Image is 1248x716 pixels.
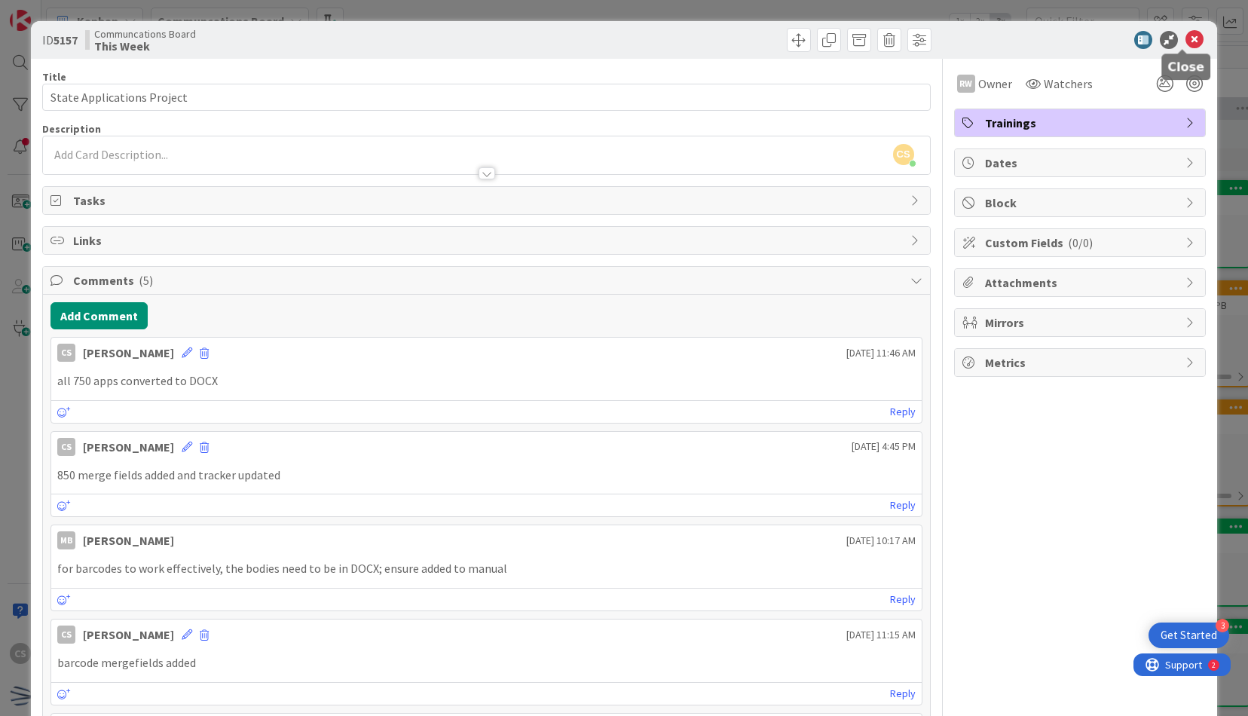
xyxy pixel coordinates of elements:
[957,75,975,93] div: RW
[94,40,196,52] b: This Week
[42,122,101,136] span: Description
[42,84,930,111] input: type card name here...
[57,531,75,549] div: MB
[985,234,1178,252] span: Custom Fields
[846,533,916,549] span: [DATE] 10:17 AM
[50,302,148,329] button: Add Comment
[83,344,174,362] div: [PERSON_NAME]
[83,626,174,644] div: [PERSON_NAME]
[1068,235,1093,250] span: ( 0/0 )
[57,626,75,644] div: CS
[57,372,915,390] p: all 750 apps converted to DOCX
[846,345,916,361] span: [DATE] 11:46 AM
[1167,60,1204,74] h5: Close
[846,627,916,643] span: [DATE] 11:15 AM
[890,590,916,609] a: Reply
[57,467,915,484] p: 850 merge fields added and tracker updated
[893,144,914,165] span: CS
[32,2,69,20] span: Support
[852,439,916,454] span: [DATE] 4:45 PM
[985,353,1178,372] span: Metrics
[83,438,174,456] div: [PERSON_NAME]
[139,273,153,288] span: ( 5 )
[890,402,916,421] a: Reply
[57,438,75,456] div: CS
[54,32,78,47] b: 5157
[57,344,75,362] div: CS
[42,70,66,84] label: Title
[83,531,174,549] div: [PERSON_NAME]
[1161,628,1217,643] div: Get Started
[985,114,1178,132] span: Trainings
[985,314,1178,332] span: Mirrors
[73,231,902,249] span: Links
[978,75,1012,93] span: Owner
[1149,623,1229,648] div: Open Get Started checklist, remaining modules: 3
[57,654,915,672] p: barcode mergefields added
[57,560,915,577] p: for barcodes to work effectively, the bodies need to be in DOCX; ensure added to manual
[985,194,1178,212] span: Block
[94,28,196,40] span: Communcations Board
[890,684,916,703] a: Reply
[985,274,1178,292] span: Attachments
[42,31,78,49] span: ID
[1216,619,1229,632] div: 3
[985,154,1178,172] span: Dates
[1044,75,1093,93] span: Watchers
[78,6,82,18] div: 2
[73,271,902,289] span: Comments
[73,191,902,210] span: Tasks
[890,496,916,515] a: Reply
